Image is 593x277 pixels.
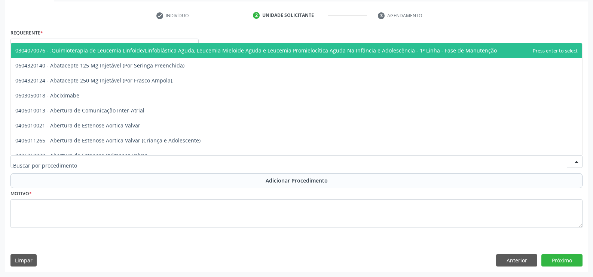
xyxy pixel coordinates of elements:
[10,188,32,200] label: Motivo
[15,47,497,54] span: 0304070076 - .Quimioterapia de Leucemia Linfoide/Linfoblástica Aguda, Leucemia Mieloide Aguda e L...
[15,62,184,69] span: 0604320140 - Abatacepte 125 Mg Injetável (Por Seringa Preenchida)
[496,254,537,267] button: Anterior
[13,41,183,49] span: Paciente
[15,122,140,129] span: 0406010021 - Abertura de Estenose Aortica Valvar
[10,27,43,39] label: Requerente
[253,12,260,19] div: 2
[266,177,328,184] span: Adicionar Procedimento
[10,173,583,188] button: Adicionar Procedimento
[15,107,144,114] span: 0406010013 - Abertura de Comunicação Inter-Atrial
[262,12,314,19] div: Unidade solicitante
[15,152,147,159] span: 0406010030 - Abertura de Estenose Pulmonar Valvar
[15,77,174,84] span: 0604320124 - Abatacepte 250 Mg Injetável (Por Frasco Ampola).
[13,158,567,173] input: Buscar por procedimento
[541,254,583,267] button: Próximo
[15,92,79,99] span: 0603050018 - Abciximabe
[15,137,201,144] span: 0406011265 - Abertura de Estenose Aortica Valvar (Criança e Adolescente)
